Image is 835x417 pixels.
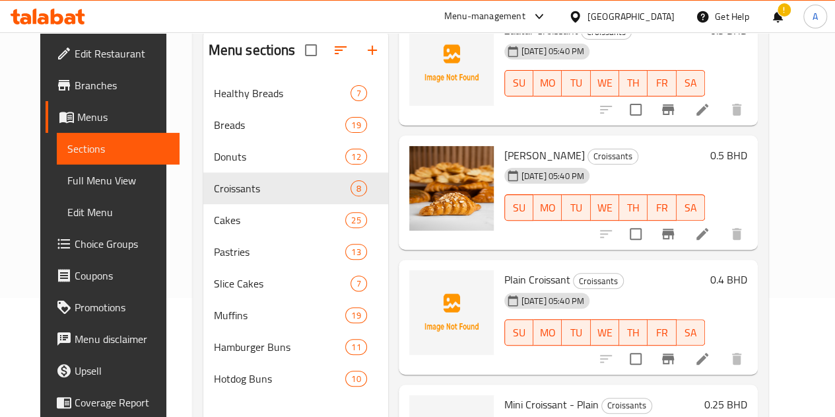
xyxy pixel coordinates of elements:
img: Plain Croissant [409,270,494,355]
span: Select all sections [297,36,325,64]
span: TH [624,198,642,217]
span: Menu disclaimer [75,331,169,347]
div: Croissants [587,149,638,165]
button: SA [677,319,705,346]
span: Slice Cakes [214,276,351,291]
div: Breads19 [203,109,388,141]
div: Donuts12 [203,141,388,172]
div: items [345,307,366,323]
button: WE [591,70,619,96]
div: items [345,339,366,355]
span: 8 [351,182,366,195]
span: 10 [346,373,366,385]
h6: 0.4 BHD [710,270,747,289]
span: Full Menu View [67,172,169,188]
div: items [345,117,366,133]
span: 13 [346,246,366,258]
span: WE [596,198,614,217]
a: Edit menu item [694,351,710,367]
a: Edit Restaurant [46,38,180,69]
div: Cakes25 [203,204,388,236]
span: [DATE] 05:40 PM [516,170,589,182]
button: Branch-specific-item [652,218,684,250]
div: Hamburger Buns11 [203,331,388,363]
span: Mini Croissant - Plain [504,395,599,414]
span: [DATE] 05:40 PM [516,45,589,57]
button: FR [648,194,676,221]
div: Croissants [573,273,624,289]
img: Almond Croissant [409,146,494,231]
span: 7 [351,87,366,100]
span: Upsell [75,363,169,379]
span: Coverage Report [75,395,169,410]
button: SU [504,194,533,221]
h6: 0.25 BHD [704,395,747,414]
span: Pastries [214,244,346,260]
button: SA [677,194,705,221]
span: SU [510,323,528,342]
div: Pastries13 [203,236,388,268]
span: Hamburger Buns [214,339,346,355]
span: Edit Restaurant [75,46,169,61]
span: Edit Menu [67,204,169,220]
span: TU [567,323,585,342]
button: delete [721,218,752,250]
a: Edit menu item [694,102,710,118]
span: Choice Groups [75,236,169,252]
span: 12 [346,151,366,163]
span: Branches [75,77,169,93]
span: Croissants [214,180,351,196]
span: WE [596,73,614,93]
span: Select to update [622,96,650,124]
button: SU [504,70,533,96]
span: 19 [346,119,366,132]
button: TU [562,319,590,346]
span: [DATE] 05:40 PM [516,295,589,307]
span: 19 [346,309,366,322]
a: Branches [46,69,180,101]
button: MO [533,194,562,221]
span: Select to update [622,345,650,373]
nav: Menu sections [203,72,388,400]
div: items [351,85,367,101]
a: Full Menu View [57,165,180,196]
button: MO [533,319,562,346]
span: TU [567,198,585,217]
span: FR [653,198,671,217]
span: Donuts [214,149,346,165]
span: SA [682,198,700,217]
span: 11 [346,341,366,354]
div: Hotdog Buns10 [203,363,388,395]
a: Coupons [46,260,180,291]
button: delete [721,94,752,126]
button: MO [533,70,562,96]
div: items [345,371,366,387]
button: TH [619,319,648,346]
button: delete [721,343,752,375]
span: MO [539,73,556,93]
span: Cakes [214,212,346,228]
span: FR [653,323,671,342]
div: Healthy Breads7 [203,77,388,109]
a: Sections [57,133,180,165]
a: Promotions [46,291,180,323]
a: Menu disclaimer [46,323,180,355]
span: TH [624,73,642,93]
span: FR [653,73,671,93]
span: SA [682,73,700,93]
img: Zaatar Croissant [409,21,494,106]
div: Menu-management [444,9,525,24]
span: Sort sections [325,34,356,66]
button: TU [562,194,590,221]
a: Edit Menu [57,196,180,228]
button: FR [648,70,676,96]
span: TU [567,73,585,93]
div: items [351,180,367,196]
span: Plain Croissant [504,270,570,289]
span: Sections [67,141,169,157]
button: TU [562,70,590,96]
